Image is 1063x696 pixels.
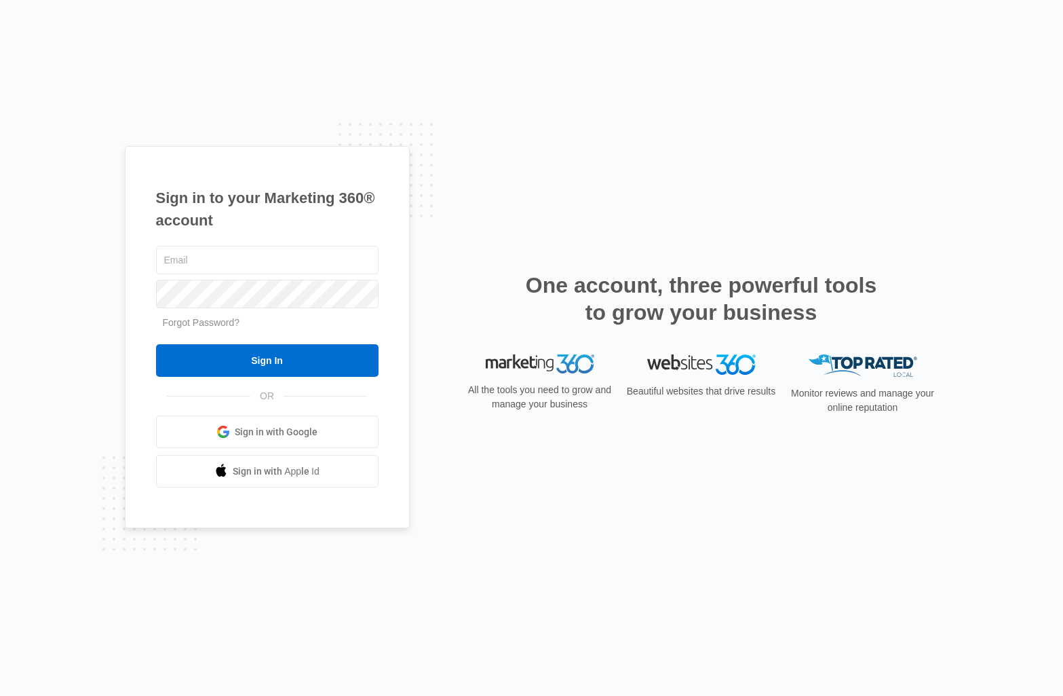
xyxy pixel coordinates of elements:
[787,386,939,415] p: Monitor reviews and manage your online reputation
[156,344,379,377] input: Sign In
[464,383,616,411] p: All the tools you need to grow and manage your business
[522,272,881,326] h2: One account, three powerful tools to grow your business
[156,187,379,232] h1: Sign in to your Marketing 360® account
[156,455,379,488] a: Sign in with Apple Id
[486,354,594,373] img: Marketing 360
[163,317,240,328] a: Forgot Password?
[250,389,284,403] span: OR
[156,246,379,274] input: Email
[235,425,317,439] span: Sign in with Google
[233,464,320,479] span: Sign in with Apple Id
[647,354,756,374] img: Websites 360
[625,384,777,399] p: Beautiful websites that drive results
[809,354,917,377] img: Top Rated Local
[156,416,379,448] a: Sign in with Google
